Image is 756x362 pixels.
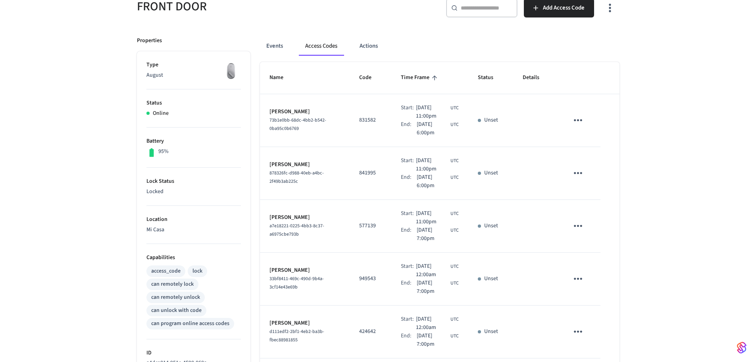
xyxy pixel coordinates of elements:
div: End: [401,120,417,137]
div: Start: [401,315,416,332]
div: Start: [401,157,416,173]
span: UTC [450,174,459,181]
div: End: [401,173,417,190]
span: UTC [450,210,459,217]
span: UTC [450,121,459,128]
div: Start: [401,104,416,120]
div: UCT [417,173,459,190]
p: Locked [146,188,241,196]
p: Type [146,61,241,69]
div: UCT [416,209,459,226]
span: [DATE] 7:00pm [417,226,449,243]
p: Unset [484,169,498,177]
div: can unlock with code [151,306,202,315]
span: [DATE] 6:00pm [417,173,449,190]
img: August Wifi Smart Lock 3rd Gen, Silver, Front [221,61,241,81]
p: Capabilities [146,254,241,262]
span: [DATE] 12:00am [416,315,449,332]
p: 424642 [359,327,382,336]
p: Location [146,215,241,224]
p: Lock Status [146,177,241,186]
span: UTC [450,157,459,165]
div: End: [401,332,417,348]
span: 878326fc-d988-40eb-a4bc-2f49b3ab225c [269,170,324,185]
p: Unset [484,275,498,283]
p: 95% [158,147,169,156]
span: 33bf8411-469c-490d-9b4a-3cf14e43e69b [269,275,324,290]
span: UTC [450,280,459,287]
div: Start: [401,262,416,279]
span: UTC [450,333,459,340]
span: [DATE] 6:00pm [417,120,449,137]
div: UCT [416,262,459,279]
div: UCT [417,332,459,348]
div: Start: [401,209,416,226]
span: UTC [450,263,459,270]
div: lock [192,267,202,275]
div: UCT [417,120,459,137]
p: Unset [484,222,498,230]
p: [PERSON_NAME] [269,319,340,327]
p: [PERSON_NAME] [269,161,340,169]
button: Access Codes [299,37,344,56]
p: Battery [146,137,241,145]
span: Status [478,72,504,84]
span: Time Frame [401,72,440,84]
span: a7e18221-0225-4bb3-8c37-a6975cbe793b [269,223,324,238]
div: End: [401,279,417,296]
div: ant example [260,37,619,56]
p: [PERSON_NAME] [269,266,340,275]
p: August [146,71,241,79]
p: 831582 [359,116,382,124]
span: 73b1e0bb-68dc-4bb2-b542-0ba95c0b6769 [269,117,326,132]
p: 949543 [359,275,382,283]
p: Online [153,109,169,118]
div: UCT [416,157,459,173]
span: d111edf2-2bf1-4eb2-ba3b-fbec88981855 [269,328,324,343]
p: Unset [484,327,498,336]
p: Properties [137,37,162,45]
div: UCT [416,104,459,120]
p: Unset [484,116,498,124]
div: End: [401,226,417,243]
p: ID [146,349,241,357]
p: [PERSON_NAME] [269,108,340,116]
span: Name [269,72,294,84]
img: SeamLogoGradient.69752ec5.svg [737,341,746,354]
span: [DATE] 12:00am [416,262,449,279]
div: can remotely lock [151,280,194,288]
div: UCT [416,315,459,332]
p: Mi Casa [146,226,241,234]
div: UCT [417,226,459,243]
div: can program online access codes [151,319,229,328]
div: access_code [151,267,181,275]
span: Details [523,72,550,84]
div: UCT [417,279,459,296]
span: [DATE] 11:00pm [416,157,449,173]
span: UTC [450,227,459,234]
p: Status [146,99,241,107]
span: Code [359,72,382,84]
span: [DATE] 11:00pm [416,104,449,120]
button: Events [260,37,289,56]
button: Actions [353,37,384,56]
p: 841995 [359,169,382,177]
span: [DATE] 7:00pm [417,279,449,296]
span: Add Access Code [543,3,585,13]
span: [DATE] 7:00pm [417,332,449,348]
span: UTC [450,316,459,323]
span: UTC [450,105,459,112]
span: [DATE] 11:00pm [416,209,449,226]
div: can remotely unlock [151,293,200,302]
p: 577139 [359,222,382,230]
p: [PERSON_NAME] [269,213,340,222]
